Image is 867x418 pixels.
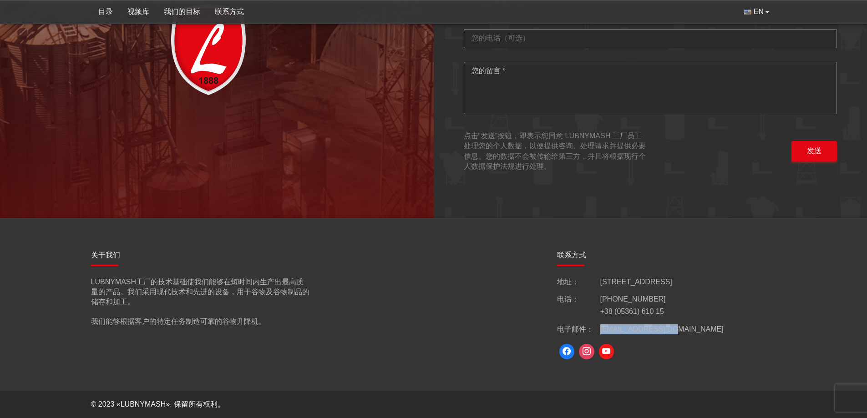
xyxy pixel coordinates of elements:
[737,3,776,20] button: EN
[600,278,672,286] font: [STREET_ADDRESS]
[557,278,579,286] font: 地址：
[164,8,200,15] font: 我们的目标
[464,132,646,170] font: 点击“发送”按钮，即表示您同意 LUBNYMASH 工厂员工处理您的个人数据，以便提供咨询、处理请求并提供必要信息。您的数据不会被传输给第三方，并且将根据现行个人数据保护法规进行处理。
[600,325,724,333] font: [EMAIL_ADDRESS][DOMAIN_NAME]
[91,317,266,325] font: 我们能够根据客户的特定任务制造可靠的谷物升降机。
[91,278,309,306] font: LUBNYMASH工厂的技术基础使我们能够在短时间内生产出最高质量的产品。我们采用现代技术和先进的设备，用于谷物及谷物制品的储存和加工。
[557,295,579,303] font: 电话：
[597,342,617,362] a: YouTube
[91,3,120,20] a: 目录
[91,400,225,408] font: © 2023 «LUBNYMASH». 保留所有权利。
[7,20,44,29] center: 4
[557,325,593,333] font: 电子邮件：
[557,342,577,362] a: Facebook
[215,8,244,15] font: 联系方式
[157,3,208,20] a: 我们的目标
[807,147,821,155] font: 发送
[127,8,149,15] font: 视频库
[754,8,764,15] font: EN
[577,342,597,362] a: Instagram
[98,8,113,15] font: 目录
[744,10,751,15] img: 英语
[600,307,664,315] a: +38 (05361) 610 15
[791,141,837,161] button: 发送
[208,3,251,20] a: 联系方式
[600,324,724,334] a: [EMAIL_ADDRESS][DOMAIN_NAME]
[557,251,586,259] font: 联系方式
[120,3,157,20] a: 视频库
[600,295,666,303] a: [PHONE_NUMBER]
[91,251,120,259] font: 关于我们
